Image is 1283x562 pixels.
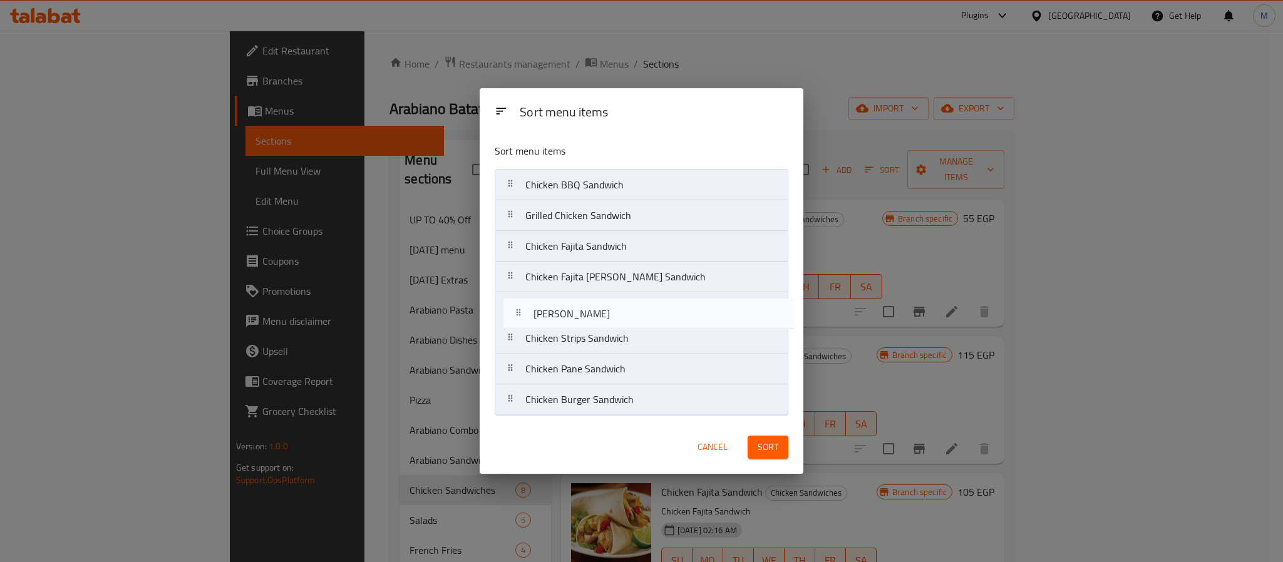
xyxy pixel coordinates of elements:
div: Sort menu items [515,99,793,127]
p: Sort menu items [495,143,728,159]
button: Sort [748,436,788,459]
span: Sort [758,439,778,455]
span: Cancel [698,439,728,455]
button: Cancel [693,436,733,459]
